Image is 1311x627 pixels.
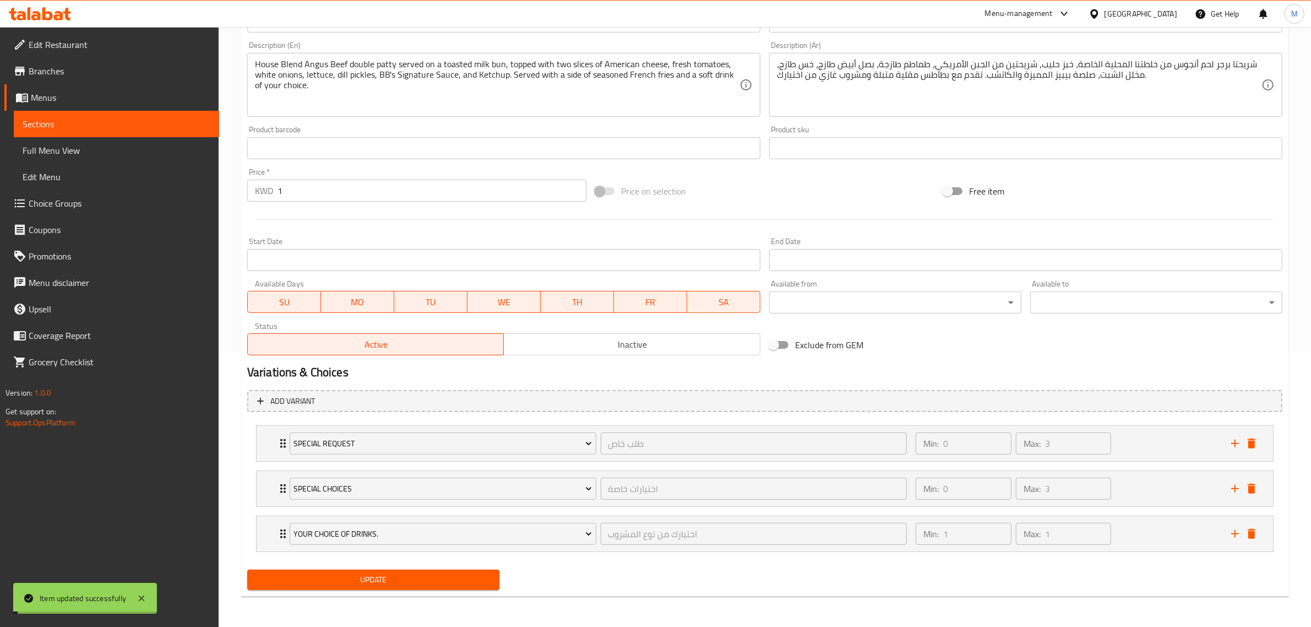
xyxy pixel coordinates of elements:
span: WE [472,294,536,310]
span: 1.0.0 [34,386,51,400]
span: Special choices [293,482,592,496]
span: Inactive [508,337,756,353]
p: Max: [1024,527,1041,540]
span: Promotions [29,250,210,263]
a: Menu disclaimer [4,269,219,296]
div: Expand [257,516,1273,552]
div: [GEOGRAPHIC_DATA] [1105,8,1177,20]
span: Menus [31,91,210,104]
a: Edit Restaurant [4,31,219,58]
a: Branches [4,58,219,84]
div: Expand [257,471,1273,506]
div: ​ [1030,291,1282,313]
button: delete [1243,526,1260,542]
button: delete [1243,480,1260,497]
span: Update [256,573,491,587]
span: Your Choice Of Drinks. [293,527,592,541]
textarea: House Blend Angus Beef double patty served on a toasted milk bun, topped with two slices of Ameri... [255,59,739,111]
span: Price on selection [621,185,686,198]
h2: Variations & Choices [247,364,1282,381]
li: Expand [247,466,1282,511]
button: SA [687,291,760,313]
span: Edit Menu [23,170,210,183]
button: add [1227,480,1243,497]
span: Edit Restaurant [29,38,210,51]
div: Menu-management [985,7,1053,20]
span: Version: [6,386,32,400]
span: Get support on: [6,404,56,419]
span: SU [252,294,317,310]
button: Special choices [290,478,596,500]
span: Special Request [293,437,592,451]
button: delete [1243,435,1260,452]
span: MO [325,294,390,310]
span: Coupons [29,223,210,236]
a: Grocery Checklist [4,349,219,375]
button: TU [394,291,467,313]
span: Choice Groups [29,197,210,210]
span: Coverage Report [29,329,210,342]
button: add [1227,526,1243,542]
p: Max: [1024,482,1041,495]
button: add [1227,435,1243,452]
span: Add variant [270,394,315,408]
span: Sections [23,117,210,131]
button: Add variant [247,390,1282,413]
p: Min: [923,437,939,450]
span: SA [692,294,756,310]
button: Update [247,570,499,590]
input: Please enter product sku [769,137,1282,159]
p: KWD [255,184,273,197]
span: Exclude from GEM [795,338,863,352]
p: Min: [923,482,939,495]
button: WE [467,291,541,313]
a: Support.OpsPlatform [6,415,75,430]
span: Free item [969,185,1004,198]
textarea: شريحتا برجر لحم أنجوس من خلطتنا المحلية الخاصة، خبز حليب، شريحتين من الجبن الأمريكي، طماطم طازجة،... [777,59,1261,111]
span: Full Menu View [23,144,210,157]
li: Expand [247,421,1282,466]
button: FR [614,291,687,313]
span: Grocery Checklist [29,355,210,369]
span: Upsell [29,302,210,316]
div: Expand [257,426,1273,461]
span: FR [618,294,683,310]
button: SU [247,291,321,313]
span: M [1291,8,1298,20]
button: Special Request [290,433,596,455]
p: Max: [1024,437,1041,450]
li: Expand [247,511,1282,556]
input: Please enter product barcode [247,137,760,159]
a: Sections [14,111,219,137]
div: ​ [769,291,1021,313]
span: TU [399,294,463,310]
a: Choice Groups [4,190,219,217]
p: Min: [923,527,939,540]
button: MO [321,291,394,313]
a: Coverage Report [4,322,219,349]
span: Menu disclaimer [29,276,210,289]
span: TH [545,294,610,310]
span: Branches [29,64,210,78]
button: TH [541,291,614,313]
a: Coupons [4,217,219,243]
button: Your Choice Of Drinks. [290,523,596,545]
input: Please enter price [278,180,586,202]
button: Inactive [503,333,760,355]
div: Item updated successfully [40,592,126,604]
a: Full Menu View [14,137,219,164]
span: Active [252,337,500,353]
a: Menus [4,84,219,111]
a: Upsell [4,296,219,322]
a: Promotions [4,243,219,269]
a: Edit Menu [14,164,219,190]
button: Active [247,333,504,355]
